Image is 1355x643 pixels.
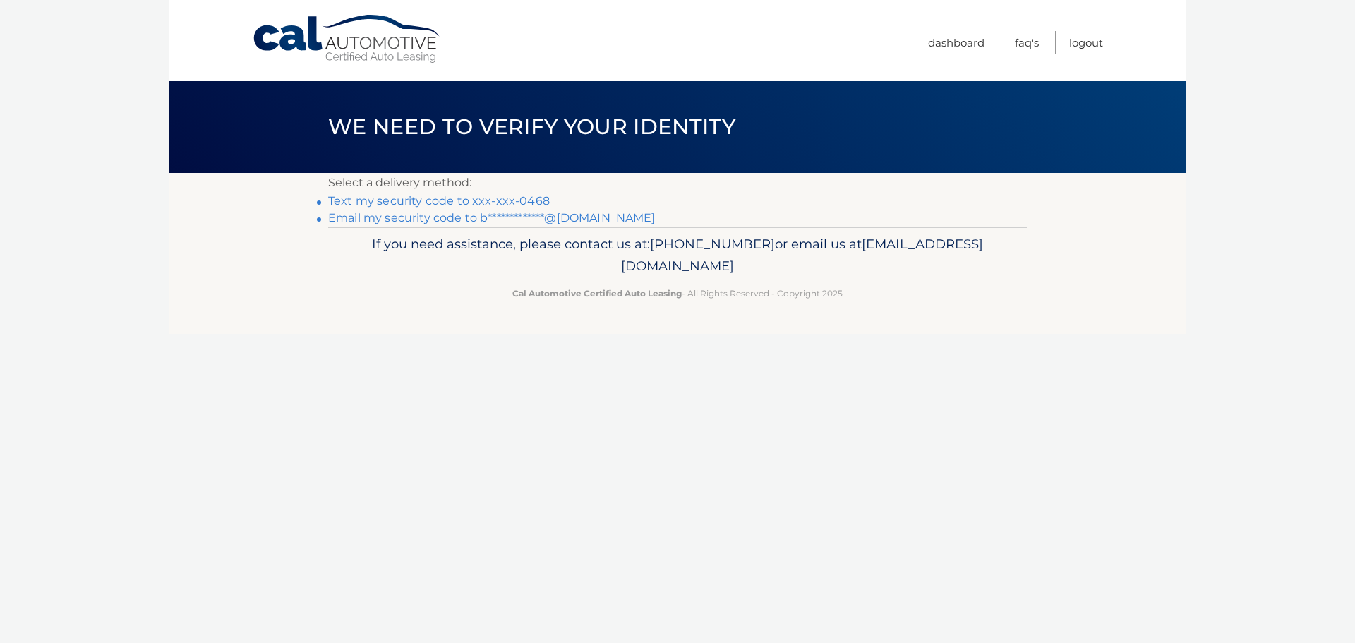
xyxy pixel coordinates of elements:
a: Cal Automotive [252,14,442,64]
strong: Cal Automotive Certified Auto Leasing [512,288,682,299]
p: - All Rights Reserved - Copyright 2025 [337,286,1018,301]
a: FAQ's [1015,31,1039,54]
a: Logout [1069,31,1103,54]
p: Select a delivery method: [328,173,1027,193]
span: [PHONE_NUMBER] [650,236,775,252]
a: Dashboard [928,31,984,54]
span: We need to verify your identity [328,114,735,140]
p: If you need assistance, please contact us at: or email us at [337,233,1018,278]
a: Text my security code to xxx-xxx-0468 [328,194,550,208]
